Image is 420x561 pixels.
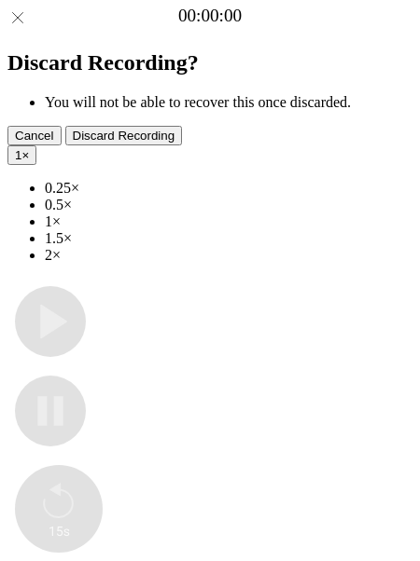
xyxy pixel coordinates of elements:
a: 00:00:00 [178,6,242,26]
li: 1.5× [45,230,413,247]
li: 1× [45,213,413,230]
li: 2× [45,247,413,264]
button: Cancel [7,126,62,145]
button: Discard Recording [65,126,183,145]
span: 1 [15,148,21,162]
li: 0.25× [45,180,413,197]
li: You will not be able to recover this once discarded. [45,94,413,111]
button: 1× [7,145,36,165]
h2: Discard Recording? [7,50,413,75]
li: 0.5× [45,197,413,213]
